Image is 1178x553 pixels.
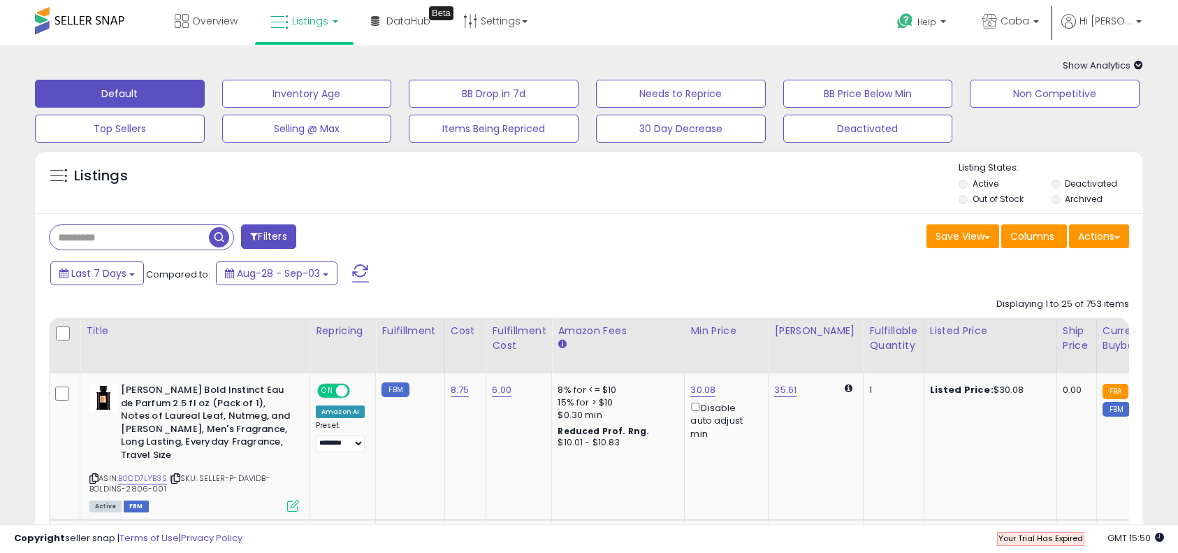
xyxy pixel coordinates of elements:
span: Help [917,16,936,28]
button: Actions [1069,224,1129,248]
div: $10.01 - $10.83 [558,437,674,449]
h5: Listings [74,166,128,186]
div: Disable auto adjust min [690,400,757,440]
div: 0.00 [1063,384,1086,396]
span: Show Analytics [1063,59,1143,72]
div: Cost [451,324,481,338]
a: 8.75 [451,383,470,397]
span: Overview [192,14,238,28]
span: OFF [348,385,370,397]
div: Title [86,324,304,338]
b: [PERSON_NAME] Bold Instinct Eau de Parfum 2.5 fl oz (Pack of 1), Notes of Laureal Leaf, Nutmeg, a... [121,384,291,465]
div: Repricing [316,324,370,338]
a: 30.08 [690,383,715,397]
div: Amazon AI [316,405,365,418]
button: Last 7 Days [50,261,144,285]
span: Aug-28 - Sep-03 [237,266,320,280]
button: Inventory Age [222,80,392,108]
label: Out of Stock [973,193,1024,205]
a: B0CD7LYB3S [118,473,167,484]
button: Filters [241,224,296,249]
button: BB Drop in 7d [409,80,579,108]
a: Help [886,2,960,45]
small: FBM [381,382,409,397]
button: Deactivated [783,115,953,143]
button: Non Competitive [970,80,1140,108]
span: FBM [124,501,149,512]
label: Deactivated [1065,178,1117,189]
b: Listed Price: [930,383,994,396]
span: 2025-09-11 15:50 GMT [1107,531,1164,545]
i: Get Help [896,13,914,30]
img: 31hoWmUGnFL._SL40_.jpg [89,384,117,412]
button: Items Being Repriced [409,115,579,143]
small: Amazon Fees. [558,338,566,351]
div: Fulfillment Cost [492,324,546,353]
div: Displaying 1 to 25 of 753 items [996,298,1129,311]
button: Aug-28 - Sep-03 [216,261,337,285]
div: Tooltip anchor [429,6,453,20]
button: BB Price Below Min [783,80,953,108]
label: Active [973,178,998,189]
div: seller snap | | [14,532,242,545]
button: Needs to Reprice [596,80,766,108]
div: Min Price [690,324,762,338]
b: Reduced Prof. Rng. [558,425,649,437]
span: Compared to: [146,268,210,281]
div: 15% for > $10 [558,396,674,409]
button: Save View [926,224,999,248]
div: Preset: [316,421,365,452]
a: Terms of Use [119,531,179,545]
button: Default [35,80,205,108]
span: Caba [1001,14,1029,28]
span: ON [319,385,336,397]
small: FBA [1103,384,1128,399]
div: 8% for <= $10 [558,384,674,396]
a: 35.61 [774,383,797,397]
div: 1 [869,384,912,396]
div: Listed Price [930,324,1051,338]
p: Listing States: [959,161,1142,175]
span: All listings currently available for purchase on Amazon [89,501,122,512]
div: Ship Price [1063,324,1091,353]
span: Columns [1010,229,1054,243]
div: [PERSON_NAME] [774,324,857,338]
div: Fulfillable Quantity [869,324,917,353]
span: Listings [292,14,328,28]
div: ASIN: [89,384,299,510]
button: 30 Day Decrease [596,115,766,143]
button: Top Sellers [35,115,205,143]
button: Columns [1001,224,1067,248]
span: | SKU: SELLER-P-DAVIDB-BOLDINS-2806-001 [89,473,270,494]
button: Selling @ Max [222,115,392,143]
span: DataHub [386,14,430,28]
a: Privacy Policy [181,531,242,545]
div: Current Buybox Price [1103,324,1175,353]
div: Fulfillment [381,324,438,338]
small: FBM [1103,402,1130,417]
span: Last 7 Days [71,266,126,280]
a: Hi [PERSON_NAME] [1061,14,1142,45]
label: Archived [1065,193,1103,205]
span: Hi [PERSON_NAME] [1079,14,1132,28]
div: $30.08 [930,384,1046,396]
span: Your Trial Has Expired [998,533,1083,544]
a: 6.00 [492,383,511,397]
div: $0.30 min [558,409,674,422]
strong: Copyright [14,531,65,545]
div: Amazon Fees [558,324,678,338]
